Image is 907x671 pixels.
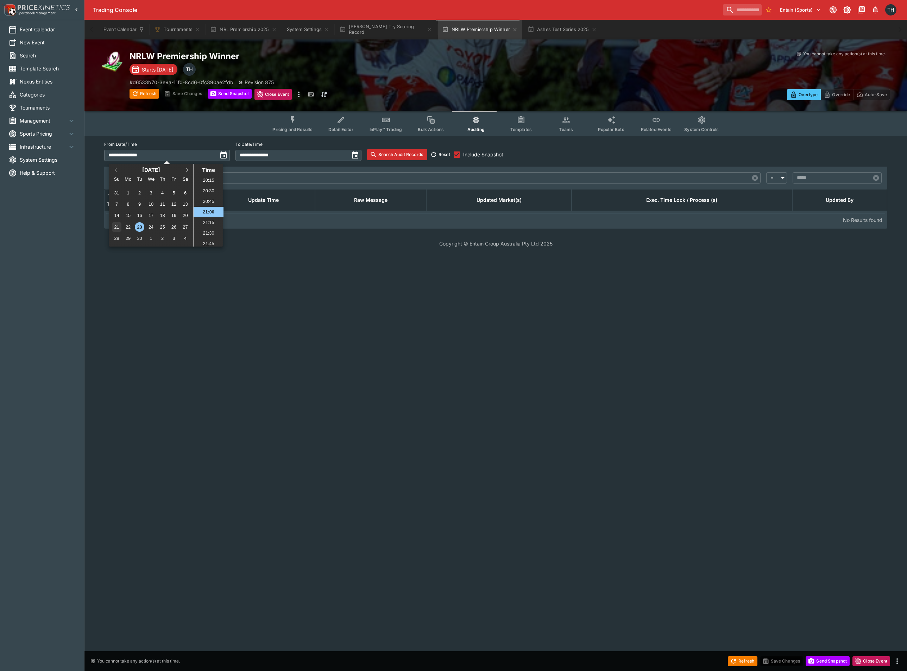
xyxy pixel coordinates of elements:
[869,4,882,16] button: Notifications
[112,188,121,198] div: Choose Sunday, August 31st, 2025
[20,169,76,176] span: Help & Support
[124,199,133,209] div: Choose Monday, September 8th, 2025
[20,65,76,72] span: Template Search
[124,211,133,220] div: Choose Monday, September 15th, 2025
[438,20,522,39] button: NRLW Premiership Winner
[426,189,571,211] th: Updated Market(s)
[104,141,137,147] p: From Date/Time
[315,189,426,211] th: Raw Message
[20,156,76,163] span: System Settings
[463,151,503,158] span: Include Snapshot
[832,91,850,98] p: Override
[852,656,890,666] button: Close Event
[183,63,196,76] div: Todd Henderson
[787,89,821,100] button: Overtype
[328,127,353,132] span: Detail Editor
[169,222,178,232] div: Choose Friday, September 26th, 2025
[827,4,839,16] button: Connected to PK
[124,188,133,198] div: Choose Monday, September 1st, 2025
[684,127,719,132] span: System Controls
[181,234,190,243] div: Choose Saturday, October 4th, 2025
[723,4,762,15] input: search
[130,79,233,86] p: Copy To Clipboard
[169,174,178,184] div: Friday
[135,222,144,232] div: Choose Tuesday, September 23rd, 2025
[111,187,191,244] div: Month September, 2025
[841,4,854,16] button: Toggle light/dark mode
[169,234,178,243] div: Choose Friday, October 3rd, 2025
[20,39,76,46] span: New Event
[510,127,532,132] span: Templates
[158,199,167,209] div: Choose Thursday, September 11th, 2025
[295,89,303,100] button: more
[20,78,76,85] span: Nexus Entities
[146,234,156,243] div: Choose Wednesday, October 1st, 2025
[467,127,485,132] span: Auditing
[112,234,121,243] div: Choose Sunday, September 28th, 2025
[245,79,274,86] p: Revision 875
[112,174,121,184] div: Sunday
[283,20,334,39] button: System Settings
[112,211,121,220] div: Choose Sunday, September 14th, 2025
[146,188,156,198] div: Choose Wednesday, September 3rd, 2025
[206,20,281,39] button: NRL Premiership 2025
[135,199,144,209] div: Choose Tuesday, September 9th, 2025
[146,174,156,184] div: Wednesday
[109,164,121,176] button: Previous Month
[349,149,361,162] button: toggle date time picker
[146,222,156,232] div: Choose Wednesday, September 24th, 2025
[146,199,156,209] div: Choose Wednesday, September 10th, 2025
[169,199,178,209] div: Choose Friday, September 12th, 2025
[124,234,133,243] div: Choose Monday, September 29th, 2025
[20,143,67,150] span: Infrastructure
[112,199,121,209] div: Choose Sunday, September 7th, 2025
[559,127,573,132] span: Teams
[855,4,868,16] button: Documentation
[523,20,601,39] button: Ashes Test Series 2025
[427,149,454,160] button: Reset
[418,127,444,132] span: Bulk Actions
[893,657,901,665] button: more
[776,4,825,15] button: Select Tenant
[267,111,724,136] div: Event type filters
[194,207,223,217] li: 21:00
[20,52,76,59] span: Search
[124,174,133,184] div: Monday
[130,89,159,99] button: Refresh
[763,4,774,15] button: No Bookmarks
[142,66,173,73] p: Starts [DATE]
[135,234,144,243] div: Choose Tuesday, September 30th, 2025
[208,89,252,99] button: Send Snapshot
[799,91,818,98] p: Overtype
[97,658,180,664] p: You cannot take any action(s) at this time.
[158,222,167,232] div: Choose Thursday, September 25th, 2025
[194,196,223,207] li: 20:45
[182,164,193,176] button: Next Month
[195,167,221,173] div: Time
[865,91,887,98] p: Auto-Save
[104,189,124,211] th: Time Travel
[820,89,853,100] button: Override
[181,188,190,198] div: Choose Saturday, September 6th, 2025
[135,211,144,220] div: Choose Tuesday, September 16th, 2025
[135,188,144,198] div: Choose Tuesday, September 2nd, 2025
[93,6,720,14] div: Trading Console
[150,20,204,39] button: Tournaments
[853,89,890,100] button: Auto-Save
[18,12,56,15] img: Sportsbook Management
[181,174,190,184] div: Saturday
[572,189,792,211] th: Exec. Time Lock / Process (s)
[135,174,144,184] div: Tuesday
[843,216,882,224] p: No Results found
[18,5,70,10] img: PriceKinetics
[158,211,167,220] div: Choose Thursday, September 18th, 2025
[194,186,223,196] li: 20:30
[598,127,624,132] span: Popular Bets
[254,89,292,100] button: Close Event
[84,240,907,247] p: Copyright © Entain Group Australia Pty Ltd 2025
[169,211,178,220] div: Choose Friday, September 19th, 2025
[792,189,887,211] th: Updated By
[158,234,167,243] div: Choose Thursday, October 2nd, 2025
[109,167,193,173] h2: [DATE]
[335,20,436,39] button: [PERSON_NAME] Try Scoring Record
